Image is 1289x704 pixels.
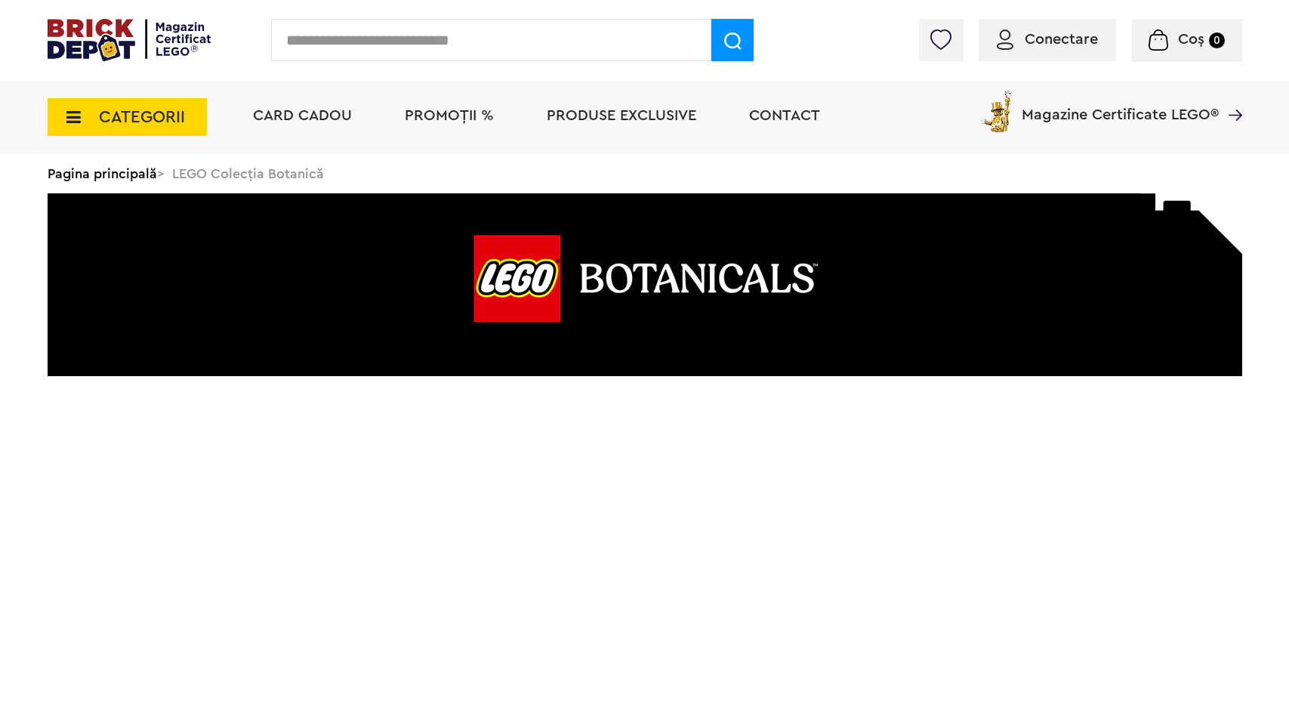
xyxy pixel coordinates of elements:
[1219,88,1242,103] a: Magazine Certificate LEGO®
[99,109,185,125] span: CATEGORII
[253,108,352,123] a: Card Cadou
[48,167,157,181] a: Pagina principală
[1209,32,1225,48] small: 0
[1178,32,1204,47] span: Coș
[405,108,494,123] a: PROMOȚII %
[48,154,1242,193] div: > LEGO Colecția Botanică
[1025,32,1098,47] span: Conectare
[1022,88,1219,122] span: Magazine Certificate LEGO®
[997,32,1098,47] a: Conectare
[48,193,1242,376] img: LEGO Colecția Botanică
[749,108,820,123] a: Contact
[547,108,696,123] a: Produse exclusive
